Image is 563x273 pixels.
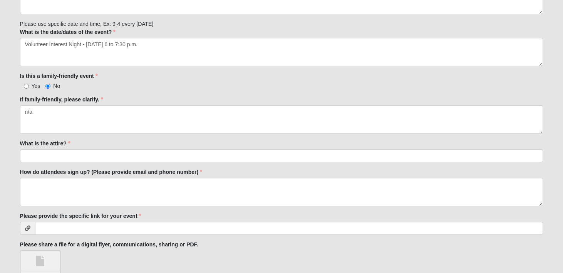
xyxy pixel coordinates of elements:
[20,28,116,36] label: What is the date/dates of the event?
[45,84,50,89] input: No
[20,168,203,176] label: How do attendees sign up? (Please provide email and phone number)
[53,83,60,89] span: No
[20,212,141,220] label: Please provide the specific link for your event
[20,140,70,147] label: What is the attire?
[20,241,198,248] label: Please share a file for a digital flyer, communications, sharing or PDF.
[24,84,29,89] input: Yes
[32,83,40,89] span: Yes
[20,72,98,80] label: Is this a family-friendly event
[20,96,103,103] label: If family-friendly, please clarify.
